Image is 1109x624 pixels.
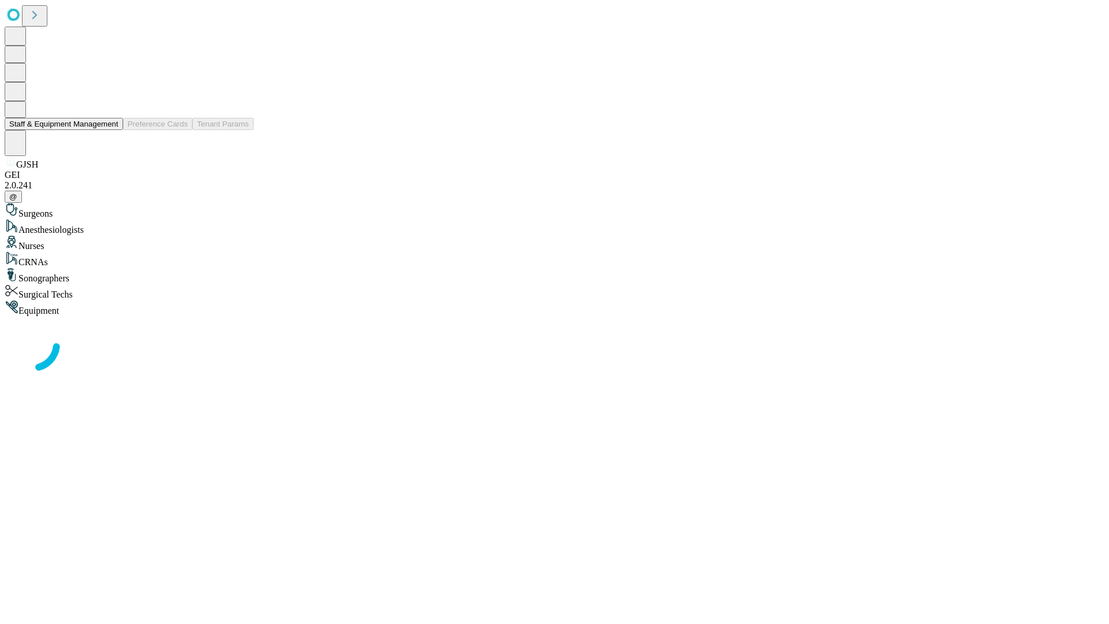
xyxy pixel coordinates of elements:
[9,192,17,201] span: @
[123,118,192,130] button: Preference Cards
[5,180,1104,191] div: 2.0.241
[5,251,1104,268] div: CRNAs
[5,219,1104,235] div: Anesthesiologists
[5,235,1104,251] div: Nurses
[5,268,1104,284] div: Sonographers
[192,118,254,130] button: Tenant Params
[5,300,1104,316] div: Equipment
[16,159,38,169] span: GJSH
[5,118,123,130] button: Staff & Equipment Management
[5,170,1104,180] div: GEI
[5,284,1104,300] div: Surgical Techs
[5,203,1104,219] div: Surgeons
[5,191,22,203] button: @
